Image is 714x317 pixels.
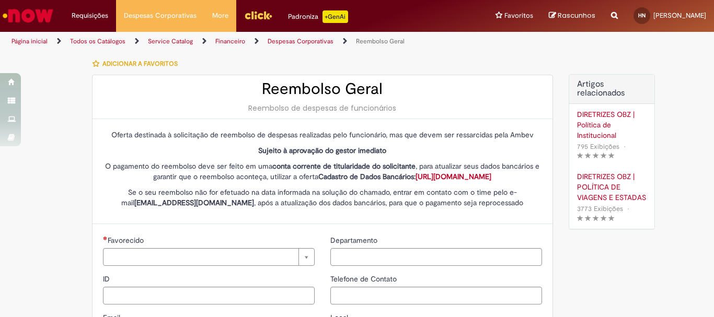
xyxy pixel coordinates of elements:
a: Reembolso Geral [356,37,405,45]
h3: Artigos relacionados [577,80,647,98]
span: 795 Exibições [577,142,619,151]
span: Requisições [72,10,108,21]
div: Padroniza [288,10,348,23]
p: +GenAi [323,10,348,23]
a: [URL][DOMAIN_NAME] [416,172,491,181]
span: Necessários [103,236,108,240]
img: click_logo_yellow_360x200.png [244,7,272,23]
span: HN [638,12,646,19]
a: Página inicial [11,37,48,45]
span: • [621,139,628,154]
a: Service Catalog [148,37,193,45]
a: DIRETRIZES OBZ | Política de Institucional [577,109,647,140]
span: 3773 Exibições [577,204,623,213]
span: Rascunhos [558,10,595,20]
span: Despesas Corporativas [124,10,197,21]
div: Reembolso de despesas de funcionários [103,103,542,113]
input: Departamento [330,248,542,266]
a: Despesas Corporativas [268,37,333,45]
span: Adicionar a Favoritos [102,60,178,68]
a: DIRETRIZES OBZ | POLÍTICA DE VIAGENS E ESTADAS [577,171,647,203]
a: Financeiro [215,37,245,45]
img: ServiceNow [1,5,55,26]
strong: conta corrente de titularidade do solicitante [272,161,416,171]
span: • [625,202,631,216]
h2: Reembolso Geral [103,80,542,98]
button: Adicionar a Favoritos [92,53,183,75]
a: Todos os Catálogos [70,37,125,45]
span: More [212,10,228,21]
ul: Trilhas de página [8,32,468,51]
p: Se o seu reembolso não for efetuado na data informada na solução do chamado, entrar em contato co... [103,187,542,208]
span: ID [103,274,112,284]
input: Telefone de Contato [330,287,542,304]
a: Rascunhos [549,11,595,21]
span: Favoritos [504,10,533,21]
strong: Cadastro de Dados Bancários: [318,172,491,181]
p: Oferta destinada à solicitação de reembolso de despesas realizadas pelo funcionário, mas que deve... [103,130,542,140]
a: Limpar campo Favorecido [103,248,315,266]
strong: Sujeito à aprovação do gestor imediato [258,146,386,155]
p: O pagamento do reembolso deve ser feito em uma , para atualizar seus dados bancários e garantir q... [103,161,542,182]
input: ID [103,287,315,304]
span: Departamento [330,236,379,245]
span: [PERSON_NAME] [653,11,706,20]
strong: [EMAIL_ADDRESS][DOMAIN_NAME] [134,198,254,207]
span: Necessários - Favorecido [108,236,146,245]
span: Telefone de Contato [330,274,399,284]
